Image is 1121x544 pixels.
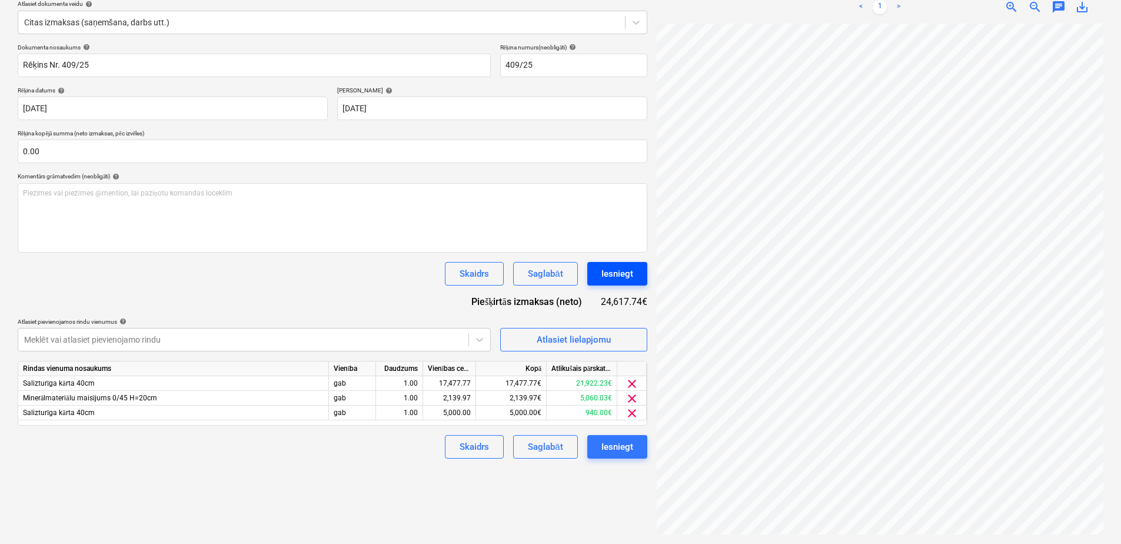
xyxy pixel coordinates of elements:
span: clear [625,406,639,420]
div: 940.00€ [547,406,617,420]
div: Skaidrs [460,266,489,281]
div: Rēķina datums [18,87,328,94]
span: help [81,44,90,51]
button: Skaidrs [445,435,504,459]
div: Atlasiet lielapjomu [537,332,611,347]
div: gab [329,391,376,406]
div: Iesniegt [601,439,633,455]
span: Salizturīga kārta 40cm [23,409,95,417]
button: Iesniegt [587,262,647,286]
div: Saglabāt [528,439,563,455]
input: Izpildes datums nav norādīts [337,97,647,120]
span: clear [625,392,639,406]
span: help [83,1,92,8]
span: help [55,87,65,94]
span: Salizturīga kārta 40cm [23,379,95,387]
div: 1.00 [381,406,418,420]
div: Dokumenta nosaukums [18,44,491,51]
input: Dokumenta nosaukums [18,54,491,77]
span: help [117,318,127,325]
div: 24,617.74€ [601,295,647,309]
div: 5,000.00 [428,406,471,420]
div: 21,922.23€ [547,376,617,391]
div: 2,139.97€ [476,391,547,406]
span: clear [625,377,639,391]
p: Rēķina kopējā summa (neto izmaksas, pēc izvēles) [18,130,647,140]
div: Atlikušais pārskatītais budžets [547,361,617,376]
div: gab [329,376,376,391]
div: gab [329,406,376,420]
div: Atlasiet pievienojamos rindu vienumus [18,318,491,326]
div: 2,139.97 [428,391,471,406]
input: Rēķina numurs [500,54,647,77]
div: Iesniegt [601,266,633,281]
div: Piešķirtās izmaksas (neto) [462,295,600,309]
input: Rēķina datums nav norādīts [18,97,328,120]
div: Vienības cena [423,361,476,376]
span: help [110,173,119,180]
div: Skaidrs [460,439,489,455]
div: 5,060.03€ [547,391,617,406]
div: 17,477.77€ [476,376,547,391]
iframe: Chat Widget [1062,487,1121,544]
div: Rindas vienuma nosaukums [18,361,329,376]
div: Saglabāt [528,266,563,281]
button: Atlasiet lielapjomu [500,328,647,351]
input: Rēķina kopējā summa (neto izmaksas, pēc izvēles) [18,140,647,163]
div: Vienība [329,361,376,376]
button: Iesniegt [587,435,647,459]
div: Rēķina numurs (neobligāti) [500,44,647,51]
div: Daudzums [376,361,423,376]
div: [PERSON_NAME] [337,87,647,94]
span: Minerālmateriālu maisījums 0/45 H=20cm [23,394,157,402]
button: Saglabāt [513,435,577,459]
span: help [383,87,392,94]
div: 1.00 [381,391,418,406]
div: Kopā [476,361,547,376]
div: 17,477.77 [428,376,471,391]
div: 5,000.00€ [476,406,547,420]
button: Skaidrs [445,262,504,286]
span: help [567,44,576,51]
button: Saglabāt [513,262,577,286]
div: Komentārs grāmatvedim (neobligāti) [18,173,647,180]
div: 1.00 [381,376,418,391]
